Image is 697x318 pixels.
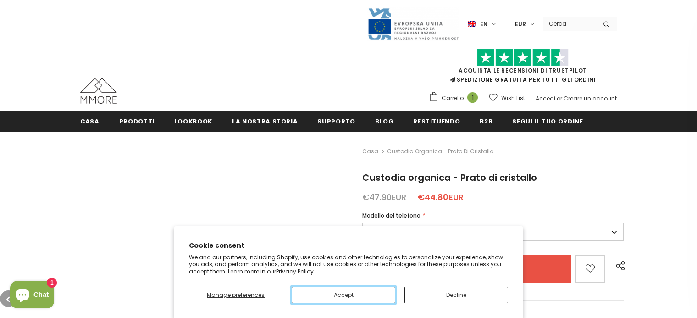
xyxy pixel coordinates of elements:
a: Wish List [489,90,525,106]
a: Restituendo [413,111,460,131]
p: We and our partners, including Shopify, use cookies and other technologies to personalize your ex... [189,254,508,275]
span: Carrello [442,94,464,103]
inbox-online-store-chat: Shopify online store chat [7,281,57,311]
button: Manage preferences [189,287,282,303]
a: B2B [480,111,492,131]
a: Casa [362,146,378,157]
span: supporto [317,117,355,126]
a: Creare un account [564,95,617,102]
a: Segui il tuo ordine [512,111,583,131]
span: Restituendo [413,117,460,126]
span: Custodia organica - Prato di cristallo [362,171,537,184]
span: Segui il tuo ordine [512,117,583,126]
a: Javni Razpis [367,20,459,28]
span: 1 [467,92,478,103]
span: or [557,95,562,102]
a: Prodotti [119,111,155,131]
span: EUR [515,20,526,29]
a: Lookbook [174,111,212,131]
button: Accept [292,287,395,303]
span: Prodotti [119,117,155,126]
span: €47.90EUR [362,191,406,203]
label: iPhone 17 Pro Max [362,223,624,241]
span: SPEDIZIONE GRATUITA PER TUTTI GLI ORDINI [429,53,617,84]
span: Blog [375,117,394,126]
span: B2B [480,117,492,126]
a: La nostra storia [232,111,298,131]
span: Modello del telefono [362,212,420,219]
img: Javni Razpis [367,7,459,41]
span: Manage preferences [207,291,265,299]
span: Custodia organica - Prato di cristallo [387,146,493,157]
img: Fidati di Pilot Stars [477,49,569,67]
span: en [480,20,487,29]
h2: Cookie consent [189,241,508,251]
span: Lookbook [174,117,212,126]
span: Casa [80,117,100,126]
span: Wish List [501,94,525,103]
img: i-lang-1.png [468,20,476,28]
a: Casa [80,111,100,131]
a: Blog [375,111,394,131]
input: Search Site [543,17,596,30]
a: Accedi [536,95,555,102]
span: La nostra storia [232,117,298,126]
a: Privacy Policy [276,268,314,275]
img: Casi MMORE [80,78,117,104]
button: Decline [404,287,508,303]
span: €44.80EUR [418,191,464,203]
a: Acquista le recensioni di TrustPilot [459,67,587,74]
a: supporto [317,111,355,131]
a: Carrello 1 [429,91,482,105]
